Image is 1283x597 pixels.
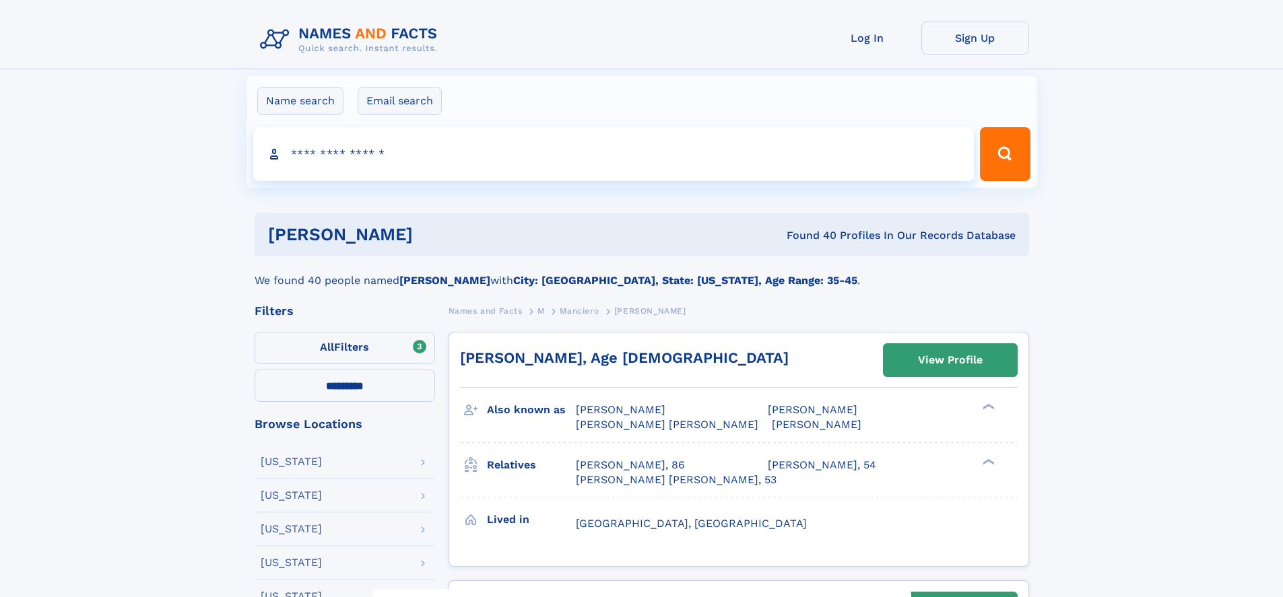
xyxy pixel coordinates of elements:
[513,274,857,287] b: City: [GEOGRAPHIC_DATA], State: [US_STATE], Age Range: 35-45
[979,402,995,411] div: ❯
[255,305,435,317] div: Filters
[814,22,921,55] a: Log In
[537,306,545,316] span: M
[255,418,435,430] div: Browse Locations
[487,508,576,531] h3: Lived in
[921,22,1029,55] a: Sign Up
[255,256,1029,289] div: We found 40 people named with .
[449,302,523,319] a: Names and Facts
[257,87,343,115] label: Name search
[918,345,983,376] div: View Profile
[261,524,322,534] div: [US_STATE]
[768,458,876,472] a: [PERSON_NAME], 54
[261,490,322,501] div: [US_STATE]
[399,274,490,287] b: [PERSON_NAME]
[560,306,599,316] span: Manciero
[268,226,600,243] h1: [PERSON_NAME]
[255,22,449,58] img: Logo Names and Facts
[768,403,857,416] span: [PERSON_NAME]
[576,403,665,416] span: [PERSON_NAME]
[576,458,685,472] a: [PERSON_NAME], 86
[537,302,545,319] a: M
[576,472,777,487] a: [PERSON_NAME] [PERSON_NAME], 53
[487,398,576,421] h3: Also known as
[979,457,995,466] div: ❯
[253,127,975,181] input: search input
[255,332,435,364] label: Filters
[460,349,789,366] a: [PERSON_NAME], Age [DEMOGRAPHIC_DATA]
[614,306,686,316] span: [PERSON_NAME]
[261,557,322,568] div: [US_STATE]
[560,302,599,319] a: Manciero
[358,87,442,115] label: Email search
[884,344,1017,376] a: View Profile
[320,341,334,353] span: All
[980,127,1030,181] button: Search Button
[261,456,322,467] div: [US_STATE]
[599,228,1016,243] div: Found 40 Profiles In Our Records Database
[772,418,861,431] span: [PERSON_NAME]
[487,454,576,477] h3: Relatives
[576,517,807,530] span: [GEOGRAPHIC_DATA], [GEOGRAPHIC_DATA]
[576,418,758,431] span: [PERSON_NAME] [PERSON_NAME]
